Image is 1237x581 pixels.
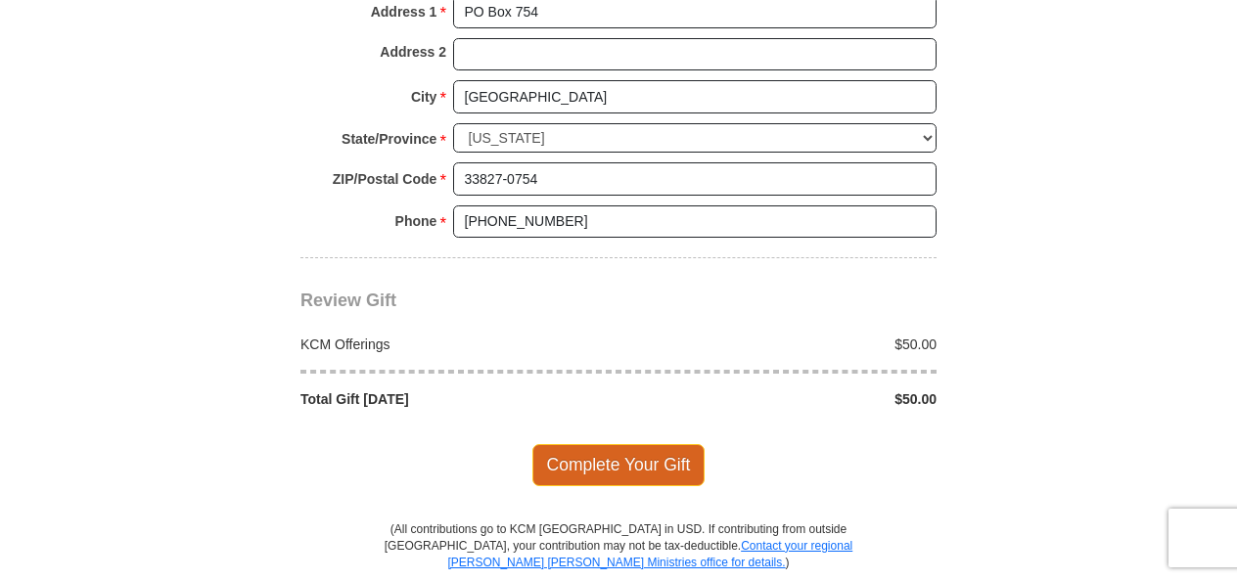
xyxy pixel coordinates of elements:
div: Total Gift [DATE] [291,389,619,409]
strong: Phone [395,207,437,235]
strong: City [411,83,436,111]
strong: ZIP/Postal Code [333,165,437,193]
span: Review Gift [300,290,396,310]
span: Complete Your Gift [532,444,706,485]
strong: State/Province [342,125,436,153]
strong: Address 2 [380,38,446,66]
div: $50.00 [618,335,947,354]
div: $50.00 [618,389,947,409]
div: KCM Offerings [291,335,619,354]
a: Contact your regional [PERSON_NAME] [PERSON_NAME] Ministries office for details. [447,539,852,569]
